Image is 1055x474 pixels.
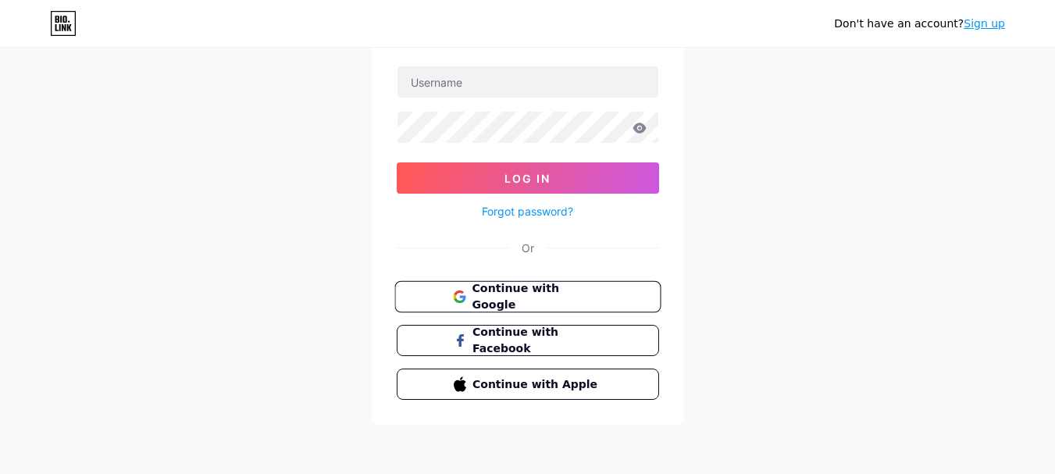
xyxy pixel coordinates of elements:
[472,376,601,393] span: Continue with Apple
[472,324,601,357] span: Continue with Facebook
[397,369,659,400] button: Continue with Apple
[397,162,659,194] button: Log In
[397,325,659,356] button: Continue with Facebook
[522,240,534,256] div: Or
[397,281,659,312] a: Continue with Google
[397,66,658,98] input: Username
[482,203,573,219] a: Forgot password?
[834,16,1005,32] div: Don't have an account?
[472,280,602,314] span: Continue with Google
[504,172,551,185] span: Log In
[394,281,661,313] button: Continue with Google
[964,17,1005,30] a: Sign up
